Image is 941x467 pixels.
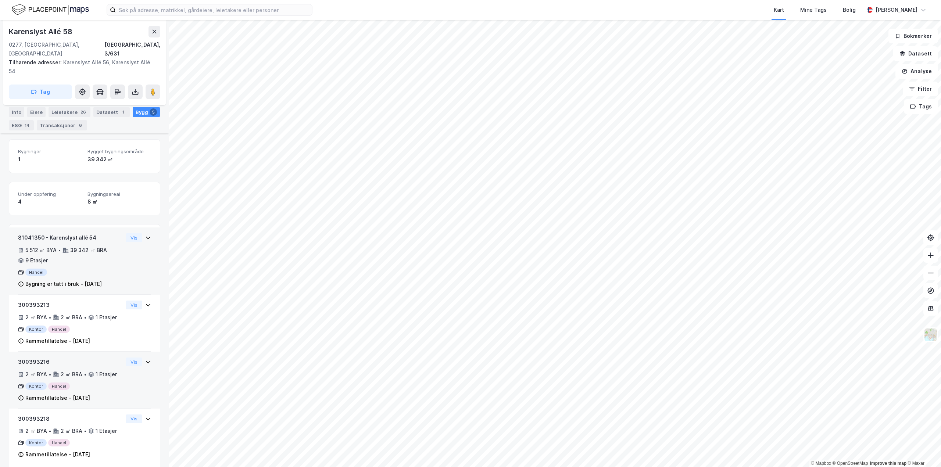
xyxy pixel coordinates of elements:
button: Vis [126,301,142,309]
span: Under oppføring [18,191,82,197]
div: 1 Etasjer [96,370,117,379]
div: Rammetillatelse - [DATE] [25,337,90,345]
div: 1 [119,108,127,116]
div: Karenslyst Allé 56, Karenslyst Allé 54 [9,58,154,76]
div: • [49,428,51,434]
div: 1 [18,155,82,164]
div: 2 ㎡ BRA [61,427,82,435]
span: Bygninger [18,148,82,155]
div: ESG [9,120,34,130]
button: Bokmerker [888,29,938,43]
div: Kontrollprogram for chat [904,432,941,467]
div: • [84,428,87,434]
div: 1 Etasjer [96,313,117,322]
div: 6 [77,122,84,129]
div: 26 [79,108,87,116]
button: Vis [126,414,142,423]
iframe: Chat Widget [904,432,941,467]
div: 2 ㎡ BRA [61,370,82,379]
div: • [84,315,87,320]
div: 9 Etasjer [25,256,48,265]
div: • [84,371,87,377]
div: Datasett [93,107,130,117]
div: • [49,371,51,377]
div: • [49,315,51,320]
div: Mine Tags [800,6,827,14]
button: Tag [9,85,72,99]
div: 5 [150,108,157,116]
div: 300393213 [18,301,123,309]
div: [PERSON_NAME] [876,6,917,14]
div: • [58,247,61,253]
div: Eiere [27,107,46,117]
img: logo.f888ab2527a4732fd821a326f86c7f29.svg [12,3,89,16]
div: 2 ㎡ BRA [61,313,82,322]
div: 300393218 [18,414,123,423]
span: Bygningsareal [87,191,151,197]
div: 81041350 - Karenslyst allé 54 [18,233,123,242]
div: 8 ㎡ [87,197,151,206]
div: 14 [23,122,31,129]
a: Mapbox [811,461,831,466]
a: OpenStreetMap [833,461,868,466]
div: Karenslyst Allé 58 [9,26,74,37]
button: Vis [126,358,142,366]
div: Kart [774,6,784,14]
button: Vis [126,233,142,242]
div: 5 512 ㎡ BYA [25,246,57,255]
div: 2 ㎡ BYA [25,427,47,435]
div: Rammetillatelse - [DATE] [25,394,90,402]
img: Z [924,328,938,342]
div: [GEOGRAPHIC_DATA], 3/631 [104,40,160,58]
div: Bolig [843,6,856,14]
div: 4 [18,197,82,206]
div: Rammetillatelse - [DATE] [25,450,90,459]
input: Søk på adresse, matrikkel, gårdeiere, leietakere eller personer [116,4,312,15]
span: Tilhørende adresser: [9,59,63,65]
div: 0277, [GEOGRAPHIC_DATA], [GEOGRAPHIC_DATA] [9,40,104,58]
button: Datasett [893,46,938,61]
div: Info [9,107,24,117]
span: Bygget bygningsområde [87,148,151,155]
div: 1 Etasjer [96,427,117,435]
div: 2 ㎡ BYA [25,370,47,379]
div: 2 ㎡ BYA [25,313,47,322]
button: Analyse [895,64,938,79]
div: 39 342 ㎡ [87,155,151,164]
a: Improve this map [870,461,906,466]
div: Bygg [133,107,160,117]
button: Tags [904,99,938,114]
div: 300393216 [18,358,123,366]
div: Bygning er tatt i bruk - [DATE] [25,280,102,288]
div: Transaksjoner [37,120,87,130]
div: 39 342 ㎡ BRA [70,246,107,255]
div: Leietakere [49,107,90,117]
button: Filter [903,82,938,96]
